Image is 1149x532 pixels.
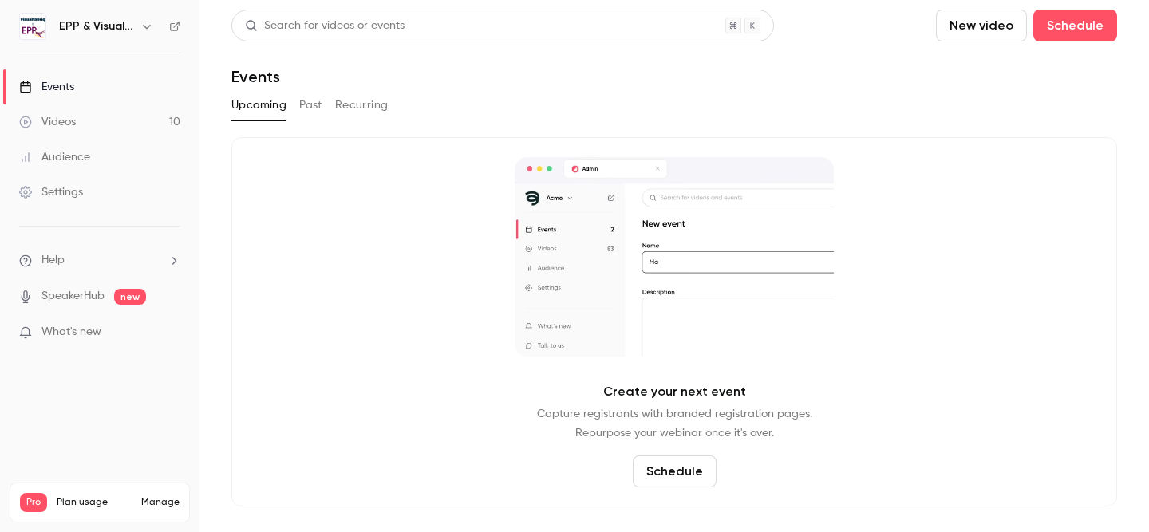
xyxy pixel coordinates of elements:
a: SpeakerHub [41,288,105,305]
span: Plan usage [57,496,132,509]
span: Pro [20,493,47,512]
iframe: Noticeable Trigger [161,325,180,340]
div: Events [19,79,74,95]
button: Schedule [633,455,717,487]
li: help-dropdown-opener [19,252,180,269]
span: What's new [41,324,101,341]
span: new [114,289,146,305]
button: Schedule [1033,10,1117,41]
button: Past [299,93,322,118]
div: Audience [19,149,90,165]
h6: EPP & Visualfabriq [59,18,134,34]
img: EPP & Visualfabriq [20,14,45,39]
p: Capture registrants with branded registration pages. Repurpose your webinar once it's over. [537,404,812,443]
button: New video [936,10,1027,41]
a: Manage [141,496,180,509]
p: Create your next event [603,382,746,401]
div: Videos [19,114,76,130]
button: Recurring [335,93,389,118]
div: Search for videos or events [245,18,405,34]
div: Settings [19,184,83,200]
button: Upcoming [231,93,286,118]
span: Help [41,252,65,269]
h1: Events [231,67,280,86]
